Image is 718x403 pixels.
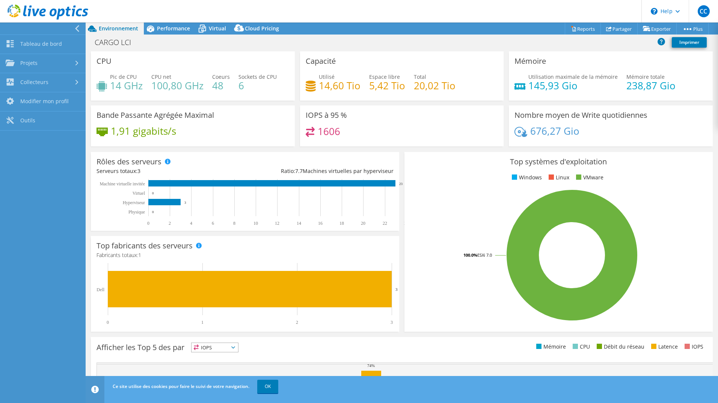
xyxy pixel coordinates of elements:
tspan: 100.0% [463,252,477,258]
li: Windows [510,173,542,182]
text: 3 [395,287,398,292]
li: VMware [574,173,603,182]
text: 74% [367,363,375,368]
div: Serveurs totaux: [97,167,245,175]
li: CPU [571,343,590,351]
h4: 20,02 Tio [414,81,456,90]
span: Mémoire totale [626,73,665,80]
span: CPU net [151,73,171,80]
text: 20 [361,221,365,226]
li: Débit du réseau [595,343,644,351]
text: 3 [391,320,393,325]
h4: 14,60 Tio [319,81,361,90]
tspan: ESXi 7.0 [477,252,492,258]
span: Ce site utilise des cookies pour faire le suivi de votre navigation. [113,383,249,389]
h3: CPU [97,57,112,65]
text: Virtuel [133,191,145,196]
text: 6 [212,221,214,226]
span: Utilisé [319,73,335,80]
h1: CARGO LCI [91,38,143,47]
h4: 6 [238,81,277,90]
h3: Nombre moyen de Write quotidiennes [514,111,647,119]
text: 4 [190,221,192,226]
text: 0 [147,221,149,226]
span: Virtual [209,25,226,32]
svg: \n [651,8,658,15]
text: Dell [97,287,104,292]
text: 0 [152,191,154,195]
a: Reports [565,23,601,35]
text: 14 [297,221,301,226]
h3: Capacité [306,57,336,65]
text: 0 [107,320,109,325]
h4: 48 [212,81,230,90]
a: Imprimer [672,37,707,48]
span: Performance [157,25,190,32]
span: IOPS [192,343,238,352]
span: Utilisation maximale de la mémoire [528,73,618,80]
h4: Fabricants totaux: [97,251,394,259]
text: 18 [339,221,344,226]
h3: IOPS à 95 % [306,111,347,119]
h3: Mémoire [514,57,546,65]
span: Pic de CPU [110,73,137,80]
span: Coeurs [212,73,230,80]
text: 1 [201,320,204,325]
span: 7.7 [295,167,303,174]
h4: 5,42 Tio [369,81,405,90]
li: Linux [547,173,569,182]
h3: Top fabricants des serveurs [97,242,193,250]
a: Plus [676,23,709,35]
text: 2 [169,221,171,226]
span: Environnement [99,25,138,32]
h4: 1,91 gigabits/s [111,127,176,135]
text: 0 [152,210,154,214]
text: Hyperviseur [123,200,145,205]
h3: Bande Passante Agrégée Maximal [97,111,214,119]
text: 23 [399,182,403,186]
span: Sockets de CPU [238,73,277,80]
h4: 100,80 GHz [151,81,204,90]
tspan: Machine virtuelle invitée [100,181,145,186]
text: 22 [383,221,387,226]
text: 2 [296,320,298,325]
li: Latence [649,343,678,351]
text: 16 [318,221,323,226]
text: 12 [275,221,279,226]
text: Physique [128,209,145,215]
span: Cloud Pricing [245,25,279,32]
span: CC [698,5,710,17]
text: 3 [184,201,186,205]
a: Exporter [637,23,677,35]
span: 3 [137,167,140,174]
h3: Top systèmes d'exploitation [410,158,707,166]
a: OK [257,380,278,393]
span: Total [414,73,426,80]
h4: 145,93 Gio [528,81,618,90]
div: Ratio: Machines virtuelles par hyperviseur [245,167,393,175]
h3: Rôles des serveurs [97,158,161,166]
h4: 238,87 Gio [626,81,676,90]
span: 1 [138,251,141,259]
span: Espace libre [369,73,400,80]
text: 8 [233,221,235,226]
h4: 1606 [318,127,340,135]
h4: 14 GHz [110,81,143,90]
text: 10 [253,221,258,226]
li: IOPS [683,343,703,351]
li: Mémoire [534,343,566,351]
a: Partager [600,23,638,35]
h4: 676,27 Gio [530,127,579,135]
